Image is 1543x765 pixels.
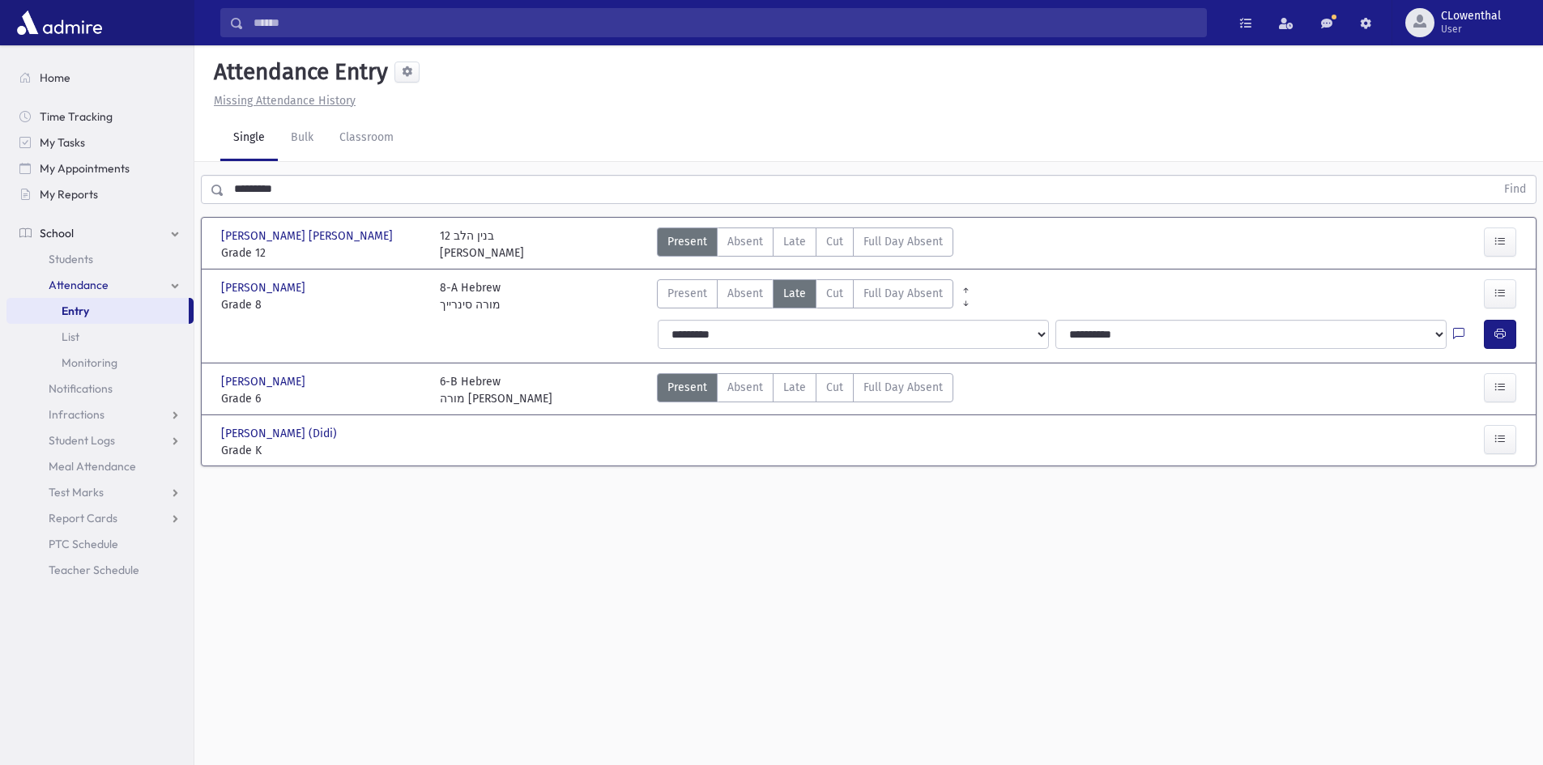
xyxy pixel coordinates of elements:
[40,161,130,176] span: My Appointments
[6,557,194,583] a: Teacher Schedule
[40,187,98,202] span: My Reports
[40,109,113,124] span: Time Tracking
[40,135,85,150] span: My Tasks
[207,94,356,108] a: Missing Attendance History
[221,390,424,407] span: Grade 6
[49,278,109,292] span: Attendance
[49,433,115,448] span: Student Logs
[326,116,407,161] a: Classroom
[826,233,843,250] span: Cut
[49,537,118,551] span: PTC Schedule
[1441,10,1501,23] span: CLowenthal
[6,298,189,324] a: Entry
[1494,176,1536,203] button: Find
[6,402,194,427] a: Infractions
[221,244,424,261] span: Grade 12
[727,285,763,302] span: Absent
[40,226,74,240] span: School
[62,304,89,318] span: Entry
[49,511,117,525] span: Report Cards
[863,379,943,396] span: Full Day Absent
[6,65,194,91] a: Home
[727,233,763,250] span: Absent
[783,379,806,396] span: Late
[244,8,1206,37] input: Search
[667,285,707,302] span: Present
[278,116,326,161] a: Bulk
[826,379,843,396] span: Cut
[667,379,707,396] span: Present
[6,531,194,557] a: PTC Schedule
[783,285,806,302] span: Late
[6,453,194,479] a: Meal Attendance
[783,233,806,250] span: Late
[221,296,424,313] span: Grade 8
[440,373,552,407] div: 6-B Hebrew מורה [PERSON_NAME]
[6,479,194,505] a: Test Marks
[49,459,136,474] span: Meal Attendance
[220,116,278,161] a: Single
[221,279,309,296] span: [PERSON_NAME]
[440,227,524,261] div: 12 בנין הלב [PERSON_NAME]
[667,233,707,250] span: Present
[221,227,396,244] span: [PERSON_NAME] [PERSON_NAME]
[6,376,194,402] a: Notifications
[6,155,194,181] a: My Appointments
[6,104,194,130] a: Time Tracking
[40,70,70,85] span: Home
[207,58,388,86] h5: Attendance Entry
[657,373,953,407] div: AttTypes
[6,130,194,155] a: My Tasks
[221,373,309,390] span: [PERSON_NAME]
[6,350,194,376] a: Monitoring
[863,233,943,250] span: Full Day Absent
[221,442,424,459] span: Grade K
[6,246,194,272] a: Students
[62,329,79,344] span: List
[6,324,194,350] a: List
[6,427,194,453] a: Student Logs
[214,94,356,108] u: Missing Attendance History
[657,227,953,261] div: AttTypes
[49,252,93,266] span: Students
[49,381,113,396] span: Notifications
[657,279,953,313] div: AttTypes
[440,279,501,313] div: 8-A Hebrew מורה סינרייך
[6,181,194,207] a: My Reports
[49,485,104,499] span: Test Marks
[826,285,843,302] span: Cut
[863,285,943,302] span: Full Day Absent
[221,425,340,442] span: [PERSON_NAME] (Didi)
[6,272,194,298] a: Attendance
[62,355,117,370] span: Monitoring
[49,563,139,577] span: Teacher Schedule
[1441,23,1501,36] span: User
[6,505,194,531] a: Report Cards
[13,6,106,39] img: AdmirePro
[6,220,194,246] a: School
[49,407,104,422] span: Infractions
[727,379,763,396] span: Absent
